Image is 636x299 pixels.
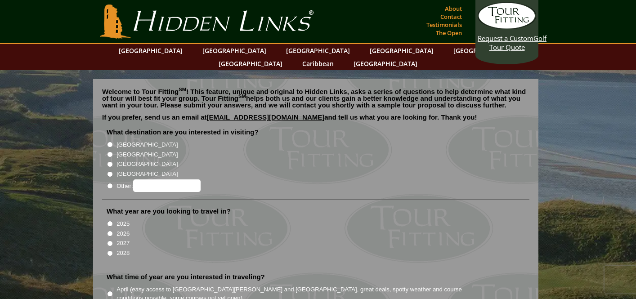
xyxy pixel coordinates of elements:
[238,94,246,99] sup: SM
[116,219,130,228] label: 2025
[114,44,187,57] a: [GEOGRAPHIC_DATA]
[449,44,522,57] a: [GEOGRAPHIC_DATA]
[198,44,271,57] a: [GEOGRAPHIC_DATA]
[179,87,186,92] sup: SM
[107,128,259,137] label: What destination are you interested in visiting?
[478,2,536,52] a: Request a CustomGolf Tour Quote
[443,2,464,15] a: About
[214,57,287,70] a: [GEOGRAPHIC_DATA]
[434,27,464,39] a: The Open
[116,229,130,238] label: 2026
[116,170,178,179] label: [GEOGRAPHIC_DATA]
[349,57,422,70] a: [GEOGRAPHIC_DATA]
[107,207,231,216] label: What year are you looking to travel in?
[116,160,178,169] label: [GEOGRAPHIC_DATA]
[116,179,200,192] label: Other:
[116,249,130,258] label: 2028
[133,179,201,192] input: Other:
[102,114,529,127] p: If you prefer, send us an email at and tell us what you are looking for. Thank you!
[207,113,325,121] a: [EMAIL_ADDRESS][DOMAIN_NAME]
[365,44,438,57] a: [GEOGRAPHIC_DATA]
[438,10,464,23] a: Contact
[116,239,130,248] label: 2027
[107,272,265,281] label: What time of year are you interested in traveling?
[282,44,354,57] a: [GEOGRAPHIC_DATA]
[298,57,338,70] a: Caribbean
[116,150,178,159] label: [GEOGRAPHIC_DATA]
[424,18,464,31] a: Testimonials
[478,34,533,43] span: Request a Custom
[102,88,529,108] p: Welcome to Tour Fitting ! This feature, unique and original to Hidden Links, asks a series of que...
[116,140,178,149] label: [GEOGRAPHIC_DATA]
